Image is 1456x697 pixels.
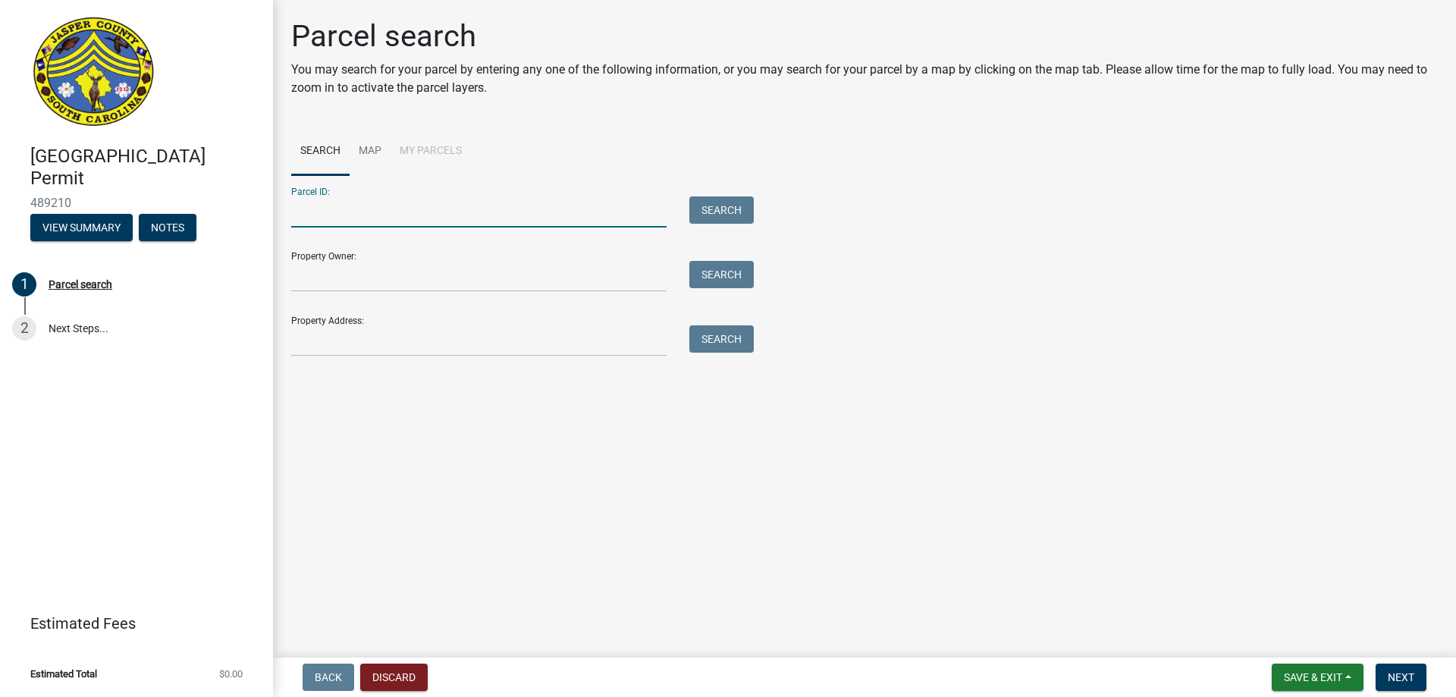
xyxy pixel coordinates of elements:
a: Search [291,127,350,176]
button: Search [689,196,754,224]
h4: [GEOGRAPHIC_DATA] Permit [30,146,261,190]
span: Back [315,671,342,683]
img: Jasper County, South Carolina [30,16,157,130]
button: Save & Exit [1272,664,1363,691]
p: You may search for your parcel by entering any one of the following information, or you may searc... [291,61,1438,97]
button: Discard [360,664,428,691]
span: Next [1388,671,1414,683]
button: Back [303,664,354,691]
wm-modal-confirm: Summary [30,222,133,234]
button: Notes [139,214,196,241]
h1: Parcel search [291,18,1438,55]
div: 2 [12,316,36,341]
a: Map [350,127,391,176]
wm-modal-confirm: Notes [139,222,196,234]
button: Next [1376,664,1426,691]
button: View Summary [30,214,133,241]
button: Search [689,325,754,353]
span: Estimated Total [30,669,97,679]
a: Estimated Fees [12,608,249,639]
span: 489210 [30,196,243,210]
span: $0.00 [219,669,243,679]
div: 1 [12,272,36,297]
div: Parcel search [49,279,112,290]
button: Search [689,261,754,288]
span: Save & Exit [1284,671,1342,683]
